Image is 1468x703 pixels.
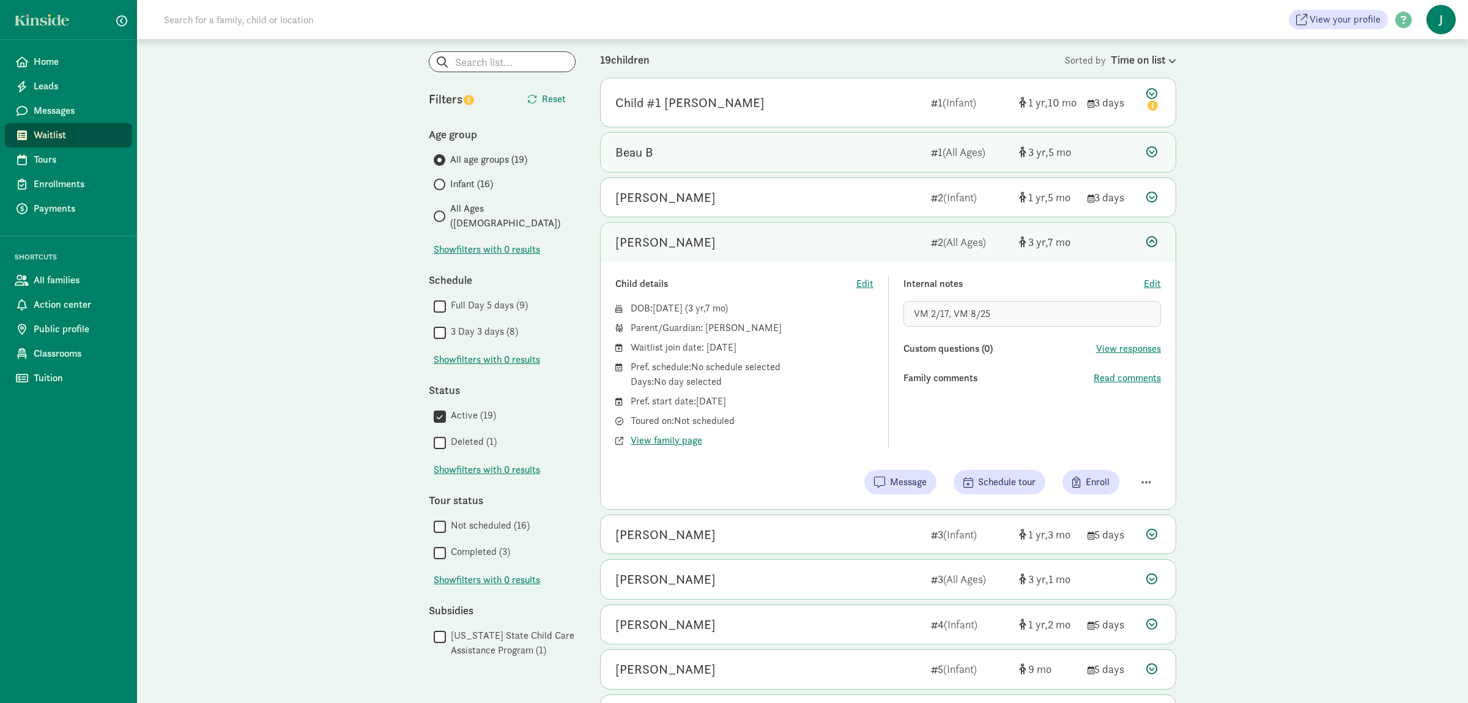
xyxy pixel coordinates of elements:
[943,190,977,204] span: (Infant)
[1088,526,1136,543] div: 5 days
[943,572,986,586] span: (All Ages)
[931,94,1009,111] div: 1
[34,54,122,69] span: Home
[978,475,1036,489] span: Schedule tour
[615,525,716,545] div: Delilah DiMezza
[5,74,132,99] a: Leads
[34,346,122,361] span: Classrooms
[34,103,122,118] span: Messages
[34,177,122,192] span: Enrollments
[1096,341,1161,356] button: View responses
[903,371,1094,385] div: Family comments
[446,434,497,449] label: Deleted (1)
[446,628,576,658] label: [US_STATE] State Child Care Assistance Program (1)
[615,232,716,252] div: Attalie Kubat
[615,188,716,207] div: Nesta Deyette
[450,177,493,192] span: Infant (16)
[615,660,716,679] div: Ellie Mann
[1028,527,1048,541] span: 1
[446,518,530,533] label: Not scheduled (16)
[1028,235,1048,249] span: 3
[1088,94,1136,111] div: 3 days
[943,95,976,110] span: (Infant)
[705,302,725,314] span: 7
[1019,94,1078,111] div: [object Object]
[434,573,540,587] button: Showfilters with 0 results
[1028,617,1048,631] span: 1
[1048,572,1070,586] span: 1
[5,196,132,221] a: Payments
[34,152,122,167] span: Tours
[434,463,540,477] button: Showfilters with 0 results
[1065,51,1176,68] div: Sorted by
[1048,527,1070,541] span: 3
[1062,470,1119,494] button: Enroll
[434,352,540,367] button: Showfilters with 0 results
[34,128,122,143] span: Waitlist
[903,277,1144,291] div: Internal notes
[429,492,576,508] div: Tour status
[856,277,873,291] button: Edit
[1094,371,1161,385] span: Read comments
[1019,234,1078,250] div: [object Object]
[429,602,576,619] div: Subsidies
[1111,51,1176,68] div: Time on list
[446,324,518,339] label: 3 Day 3 days (8)
[631,360,873,389] div: Pref. schedule: No schedule selected Days: No day selected
[34,273,122,288] span: All families
[1310,12,1381,27] span: View your profile
[931,526,1009,543] div: 3
[434,242,540,257] button: Showfilters with 0 results
[631,433,702,448] span: View family page
[943,235,986,249] span: (All Ages)
[5,172,132,196] a: Enrollments
[944,617,977,631] span: (Infant)
[5,99,132,123] a: Messages
[5,147,132,172] a: Tours
[542,92,566,106] span: Reset
[943,662,977,676] span: (Infant)
[931,234,1009,250] div: 2
[615,570,716,589] div: Tia Quill
[1088,189,1136,206] div: 3 days
[34,201,122,216] span: Payments
[615,93,765,113] div: Child #1 Stewart
[446,298,528,313] label: Full Day 5 days (9)
[1028,95,1048,110] span: 1
[434,463,540,477] span: Show filters with 0 results
[1019,661,1078,677] div: [object Object]
[688,302,705,314] span: 3
[1019,571,1078,587] div: [object Object]
[1144,277,1161,291] button: Edit
[5,123,132,147] a: Waitlist
[931,616,1009,633] div: 4
[429,126,576,143] div: Age group
[5,317,132,341] a: Public profile
[446,408,496,423] label: Active (19)
[890,475,927,489] span: Message
[1088,616,1136,633] div: 5 days
[450,201,576,231] span: All Ages ([DEMOGRAPHIC_DATA])
[600,51,1065,68] div: 19 children
[931,189,1009,206] div: 2
[1048,145,1071,159] span: 5
[1019,189,1078,206] div: [object Object]
[903,341,1097,356] div: Custom questions (0)
[1028,662,1051,676] span: 9
[631,394,873,409] div: Pref. start date: [DATE]
[34,371,122,385] span: Tuition
[631,340,873,355] div: Waitlist join date: [DATE]
[1289,10,1388,29] a: View your profile
[653,302,683,314] span: [DATE]
[931,661,1009,677] div: 5
[914,307,990,320] span: VM 2/17, VM 8/25
[434,573,540,587] span: Show filters with 0 results
[943,145,985,159] span: (All Ages)
[1048,235,1070,249] span: 7
[631,414,873,428] div: Toured on: Not scheduled
[931,571,1009,587] div: 3
[1086,475,1110,489] span: Enroll
[943,527,977,541] span: (Infant)
[1028,190,1048,204] span: 1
